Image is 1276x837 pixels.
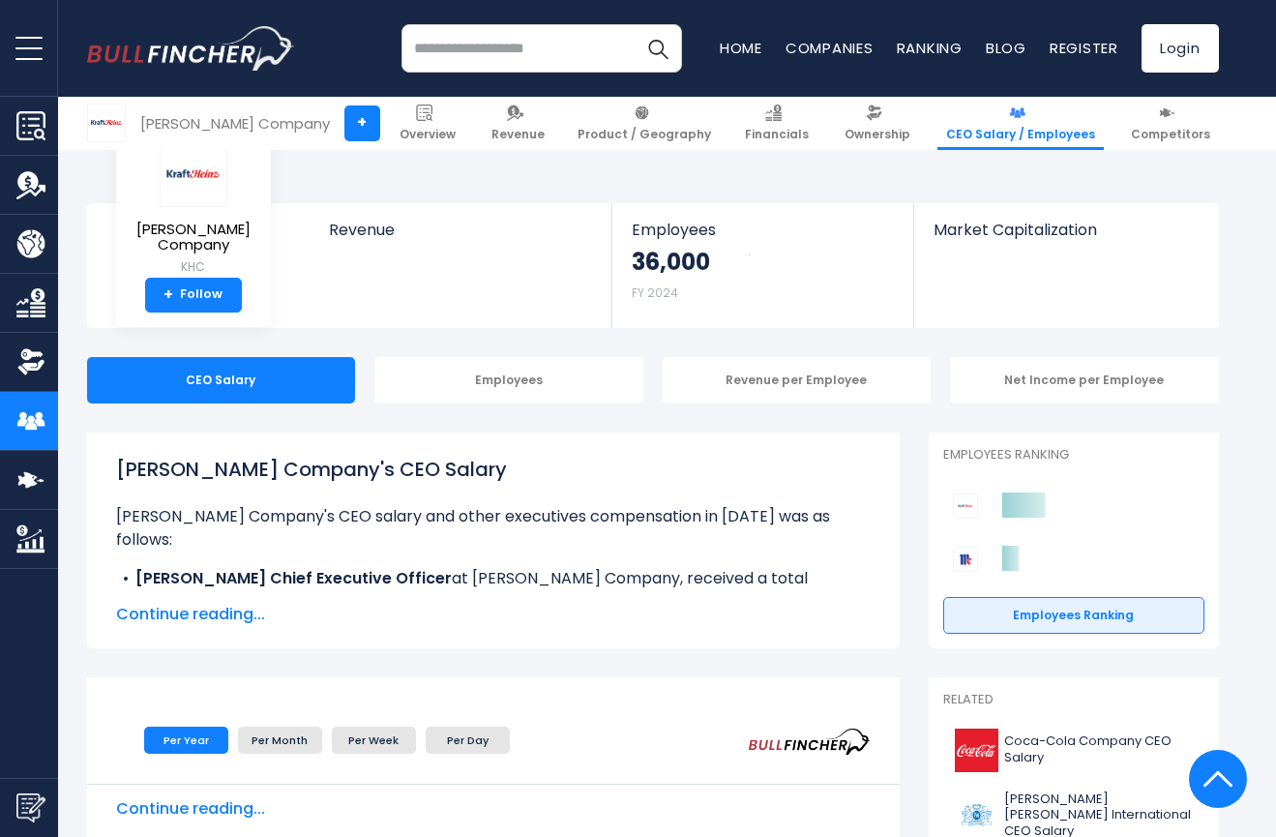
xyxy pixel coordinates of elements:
span: [PERSON_NAME] Company [132,222,255,254]
a: Coca-Cola Company CEO Salary [943,724,1204,777]
img: PM logo [955,793,998,837]
span: Ownership [845,127,910,142]
a: Revenue [310,203,612,272]
a: Competitors [1122,97,1219,150]
a: Product / Geography [569,97,720,150]
a: Revenue [483,97,553,150]
a: Market Capitalization [914,203,1216,272]
div: [PERSON_NAME] Company [140,112,330,135]
span: Continue reading... [116,603,871,626]
p: Related [943,692,1204,708]
a: Ranking [897,38,963,58]
img: bullfincher logo [87,26,295,71]
p: Employees Ranking [943,447,1204,463]
a: Register [1050,38,1118,58]
span: Market Capitalization [934,221,1197,239]
li: Per Day [426,727,510,754]
button: Search [634,24,682,73]
a: Financials [736,97,817,150]
a: +Follow [145,278,242,313]
a: Employees Ranking [943,597,1204,634]
img: Kraft Heinz Company competitors logo [953,493,978,519]
img: McCormick & Company, Incorporated competitors logo [953,547,978,572]
a: [PERSON_NAME] Company KHC [131,141,256,278]
img: Ownership [16,347,45,376]
img: KHC logo [88,105,125,141]
li: Per Month [238,727,322,754]
span: CEO Salary / Employees [946,127,1095,142]
span: Revenue [491,127,545,142]
a: Login [1142,24,1219,73]
li: Per Year [144,727,228,754]
span: Continue reading... [116,797,871,821]
a: Companies [786,38,874,58]
a: Home [720,38,762,58]
div: CEO Salary [87,357,356,404]
a: CEO Salary / Employees [937,97,1104,150]
small: KHC [132,258,255,276]
li: at [PERSON_NAME] Company, received a total compensation of $9.00 M in [DATE]. [116,567,871,613]
span: Overview [400,127,456,142]
b: [PERSON_NAME] Chief Executive Officer [135,567,452,589]
a: Go to homepage [87,26,295,71]
span: Financials [745,127,809,142]
a: Ownership [836,97,919,150]
span: Revenue [329,221,593,239]
a: Employees 36,000 FY 2024 [612,203,913,328]
a: Overview [391,97,464,150]
div: Net Income per Employee [950,357,1219,404]
div: Revenue per Employee [663,357,932,404]
strong: + [163,286,173,304]
span: Coca-Cola Company CEO Salary [1004,733,1193,766]
h1: [PERSON_NAME] Company's CEO Salary [116,455,871,484]
li: Per Week [332,727,416,754]
img: KO logo [955,729,998,772]
span: Competitors [1131,127,1210,142]
a: Blog [986,38,1026,58]
strong: 36,000 [632,247,710,277]
small: FY 2024 [632,284,678,301]
img: KHC logo [160,142,227,207]
a: + [344,105,380,141]
p: [PERSON_NAME] Company's CEO salary and other executives compensation in [DATE] was as follows: [116,505,871,552]
div: Employees [374,357,643,404]
span: Employees [632,221,894,239]
span: Product / Geography [578,127,711,142]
